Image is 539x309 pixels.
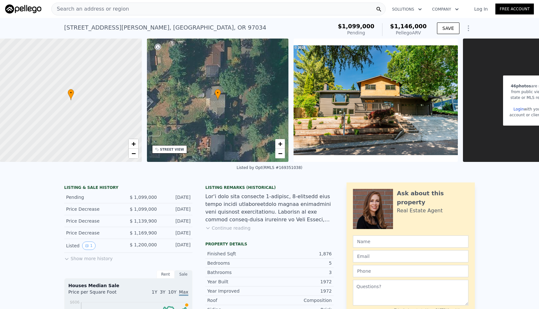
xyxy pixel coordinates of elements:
div: Property details [205,242,334,247]
span: 1Y [152,289,157,295]
span: • [215,90,221,96]
div: 1972 [269,288,332,294]
div: Price Decrease [66,230,123,236]
div: Lor'i dolo sita consecte 1-adipisc, 8-elitsedd eius tempo incidi utlaboreetdolo magnaa enimadmini... [205,193,334,224]
button: Solutions [387,4,427,15]
div: STREET VIEW [160,147,184,152]
div: Roof [207,297,269,304]
a: Zoom out [129,149,138,158]
div: Year Built [207,278,269,285]
span: $1,099,000 [338,23,374,30]
span: + [131,140,135,148]
div: [STREET_ADDRESS][PERSON_NAME] , [GEOGRAPHIC_DATA] , OR 97034 [64,23,266,32]
button: View historical data [82,242,96,250]
div: [DATE] [162,194,191,200]
div: Finished Sqft [207,251,269,257]
div: Pending [338,30,374,36]
button: SAVE [437,22,459,34]
span: Search an address or region [52,5,129,13]
div: 1972 [269,278,332,285]
span: • [68,90,74,96]
span: $ 1,169,900 [130,230,157,235]
a: Free Account [495,4,534,14]
div: Price Decrease [66,218,123,224]
button: Show more history [64,253,113,262]
tspan: $606 [70,300,80,305]
span: Max [179,289,188,296]
div: Year Improved [207,288,269,294]
div: Price per Square Foot [68,289,128,299]
span: $ 1,200,000 [130,242,157,247]
div: • [68,89,74,100]
span: 46 photos [511,84,531,88]
div: Listing Remarks (Historical) [205,185,334,190]
img: Sale: 166842145 Parcel: 74179859 [294,39,458,162]
div: [DATE] [162,206,191,212]
span: $ 1,099,000 [130,207,157,212]
div: 1,876 [269,251,332,257]
div: Price Decrease [66,206,123,212]
div: 3 [269,269,332,276]
span: + [278,140,282,148]
div: Pellego ARV [390,30,427,36]
span: $ 1,139,900 [130,218,157,224]
a: Login [513,107,524,111]
div: Houses Median Sale [68,282,188,289]
div: • [215,89,221,100]
div: [DATE] [162,218,191,224]
div: LISTING & SALE HISTORY [64,185,193,191]
button: Continue reading [205,225,251,231]
span: $1,146,000 [390,23,427,30]
div: Rent [157,270,175,278]
span: 10Y [168,289,176,295]
button: Show Options [462,22,475,35]
input: Name [353,235,468,248]
div: Bedrooms [207,260,269,266]
span: − [131,149,135,157]
a: Zoom in [129,139,138,149]
div: [DATE] [162,230,191,236]
div: 5 [269,260,332,266]
span: 3Y [160,289,165,295]
span: − [278,149,282,157]
div: Bathrooms [207,269,269,276]
div: Pending [66,194,123,200]
span: $ 1,099,000 [130,195,157,200]
input: Phone [353,265,468,277]
div: Real Estate Agent [397,207,443,215]
div: Listed [66,242,123,250]
div: [DATE] [162,242,191,250]
a: Zoom out [275,149,285,158]
div: Composition [269,297,332,304]
a: Zoom in [275,139,285,149]
a: Log In [466,6,495,12]
div: Listed by Opt (RMLS #169351038) [236,165,302,170]
input: Email [353,250,468,262]
div: Ask about this property [397,189,468,207]
div: Sale [175,270,193,278]
img: Pellego [5,4,41,13]
button: Company [427,4,464,15]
